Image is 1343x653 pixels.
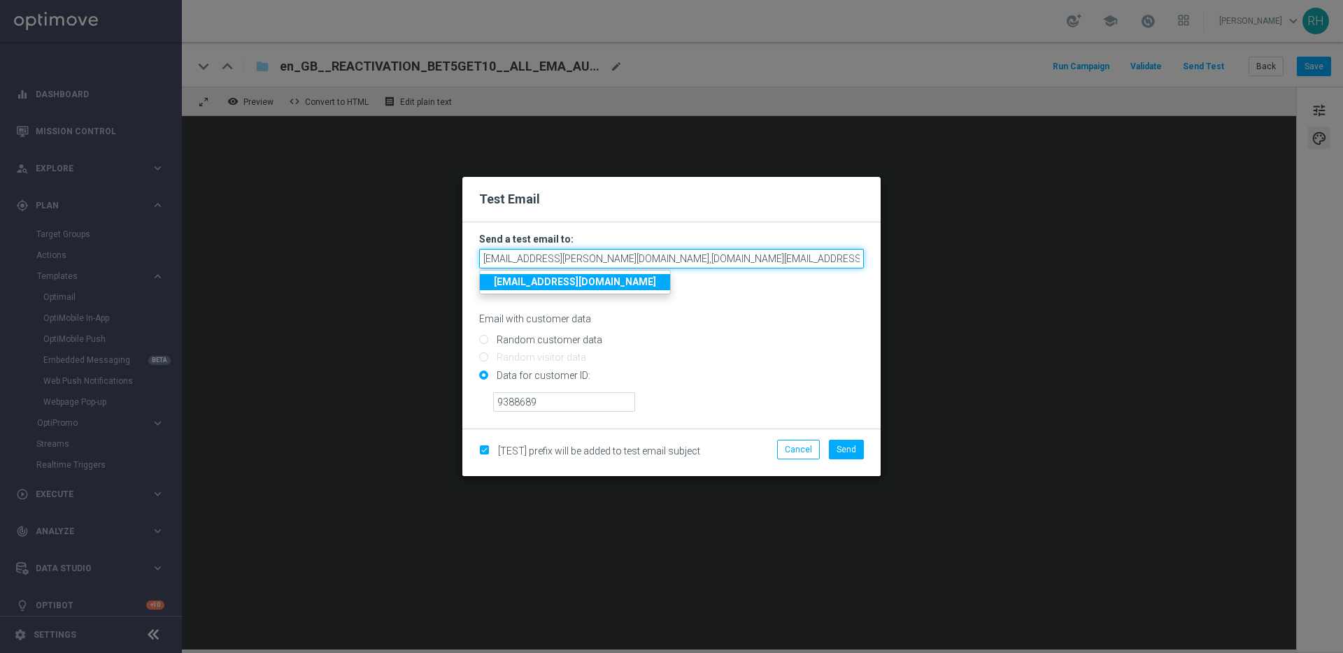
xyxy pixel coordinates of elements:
[494,276,656,287] strong: [EMAIL_ADDRESS][DOMAIN_NAME]
[480,274,670,290] a: [EMAIL_ADDRESS][DOMAIN_NAME]
[479,313,864,325] p: Email with customer data
[837,445,856,454] span: Send
[479,191,864,208] h2: Test Email
[479,233,864,245] h3: Send a test email to:
[829,440,864,459] button: Send
[493,333,602,346] label: Random customer data
[777,440,820,459] button: Cancel
[493,392,635,412] input: Enter ID
[498,445,700,457] span: [TEST] prefix will be added to test email subject
[479,272,864,285] p: Separate multiple addresses with commas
